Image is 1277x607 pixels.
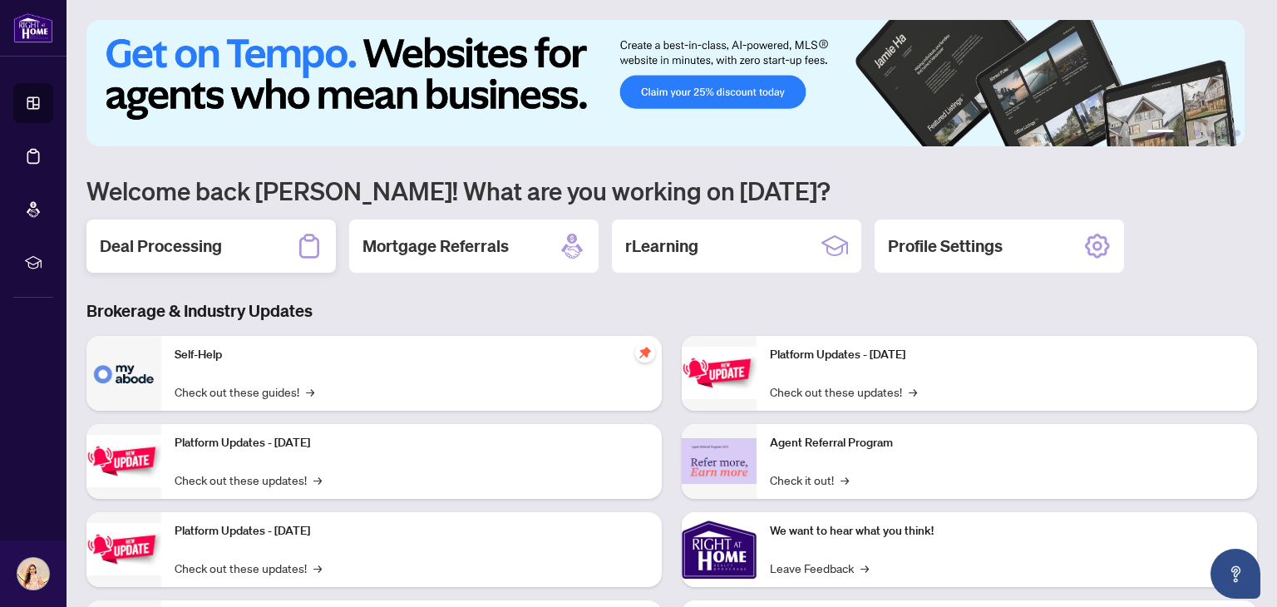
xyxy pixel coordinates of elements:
[306,382,314,401] span: →
[860,559,869,577] span: →
[1210,549,1260,599] button: Open asap
[86,523,161,575] img: Platform Updates - July 21, 2025
[682,512,757,587] img: We want to hear what you think!
[909,382,917,401] span: →
[175,346,648,364] p: Self-Help
[13,12,53,43] img: logo
[313,471,322,489] span: →
[770,434,1244,452] p: Agent Referral Program
[888,234,1003,258] h2: Profile Settings
[1181,130,1187,136] button: 2
[841,471,849,489] span: →
[1220,130,1227,136] button: 5
[175,434,648,452] p: Platform Updates - [DATE]
[175,382,314,401] a: Check out these guides!→
[635,343,655,363] span: pushpin
[86,336,161,411] img: Self-Help
[682,347,757,399] img: Platform Updates - June 23, 2025
[770,382,917,401] a: Check out these updates!→
[313,559,322,577] span: →
[770,522,1244,540] p: We want to hear what you think!
[175,522,648,540] p: Platform Updates - [DATE]
[86,175,1257,206] h1: Welcome back [PERSON_NAME]! What are you working on [DATE]?
[1234,130,1240,136] button: 6
[1207,130,1214,136] button: 4
[1194,130,1201,136] button: 3
[86,435,161,487] img: Platform Updates - September 16, 2025
[17,558,49,590] img: Profile Icon
[175,471,322,489] a: Check out these updates!→
[770,346,1244,364] p: Platform Updates - [DATE]
[86,20,1245,146] img: Slide 0
[770,559,869,577] a: Leave Feedback→
[770,471,849,489] a: Check it out!→
[625,234,698,258] h2: rLearning
[86,299,1257,323] h3: Brokerage & Industry Updates
[362,234,509,258] h2: Mortgage Referrals
[682,438,757,484] img: Agent Referral Program
[175,559,322,577] a: Check out these updates!→
[100,234,222,258] h2: Deal Processing
[1147,130,1174,136] button: 1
